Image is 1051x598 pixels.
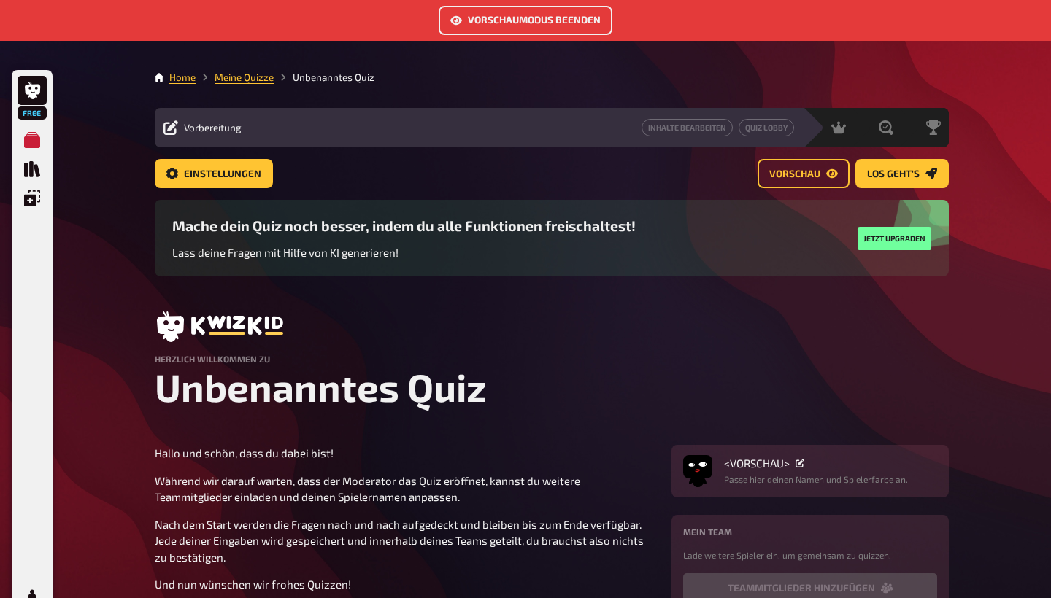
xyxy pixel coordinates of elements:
[758,159,850,188] button: Vorschau
[274,70,374,85] li: Unbenanntes Quiz
[642,119,733,136] button: Inhalte Bearbeiten
[18,155,47,184] a: Quiz Sammlung
[169,70,196,85] li: Home
[683,457,712,486] button: Avatar
[439,6,612,35] button: Vorschaumodus beenden
[155,516,654,566] p: Nach dem Start werden die Fragen nach und nach aufgedeckt und bleiben bis zum Ende verfügbar. Jed...
[18,184,47,213] a: Einblendungen
[724,473,908,486] p: Passe hier deinen Namen und Spielerfarbe an.
[769,169,820,179] span: Vorschau
[683,548,937,562] p: Lade weitere Spieler ein, um gemeinsam zu quizzen.
[184,169,261,179] span: Einstellungen
[439,15,612,28] a: Vorschaumodus beenden
[172,246,399,259] span: Lass deine Fragen mit Hilfe von KI generieren!
[858,227,931,250] button: Jetzt upgraden
[172,217,636,234] h3: Mache dein Quiz noch besser, indem du alle Funktionen freischaltest!
[155,445,654,462] p: Hallo und schön, dass du dabei bist!
[196,70,274,85] li: Meine Quizze
[19,109,45,117] span: Free
[724,457,790,470] span: <VORSCHAU>
[155,364,949,410] h1: Unbenanntes Quiz
[683,452,712,481] img: Avatar
[683,527,937,537] h4: Mein Team
[155,354,949,364] h4: Herzlich Willkommen zu
[739,119,794,136] button: Quiz Lobby
[18,125,47,155] a: Meine Quizze
[155,576,654,593] p: Und nun wünschen wir frohes Quizzen!
[169,71,196,83] a: Home
[855,159,949,188] button: Los geht's
[155,159,273,188] button: Einstellungen
[867,169,920,179] span: Los geht's
[215,71,274,83] a: Meine Quizze
[184,122,242,133] span: Vorbereitung
[155,473,654,505] p: Während wir darauf warten, dass der Moderator das Quiz eröffnet, kannst du weitere Teammitglieder...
